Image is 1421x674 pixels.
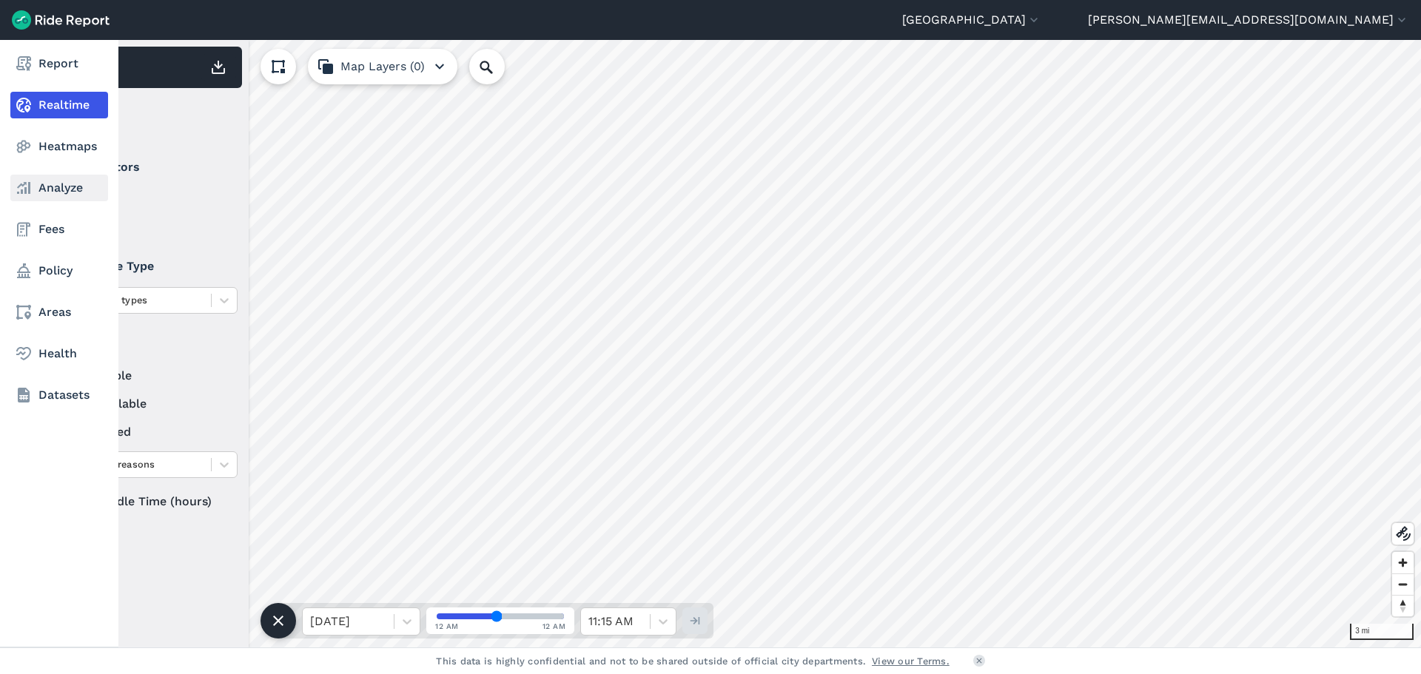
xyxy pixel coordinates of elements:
div: 3 mi [1350,624,1414,640]
button: Zoom out [1392,573,1414,595]
a: Datasets [10,382,108,408]
a: Analyze [10,175,108,201]
button: Zoom in [1392,552,1414,573]
a: Realtime [10,92,108,118]
summary: Operators [60,146,235,188]
label: available [60,367,238,385]
span: 12 AM [435,621,459,632]
a: Report [10,50,108,77]
span: 12 AM [542,621,566,632]
a: Fees [10,216,108,243]
a: Heatmaps [10,133,108,160]
img: Ride Report [12,10,110,30]
button: [GEOGRAPHIC_DATA] [902,11,1041,29]
a: Areas [10,299,108,326]
button: [PERSON_NAME][EMAIL_ADDRESS][DOMAIN_NAME] [1088,11,1409,29]
summary: Vehicle Type [60,246,235,287]
a: Health [10,340,108,367]
label: Lime [60,216,238,234]
label: reserved [60,423,238,441]
label: unavailable [60,395,238,413]
summary: Status [60,326,235,367]
div: Filter [54,95,242,141]
button: Reset bearing to north [1392,595,1414,616]
div: Idle Time (hours) [60,488,238,515]
canvas: Map [47,40,1421,647]
button: Map Layers (0) [308,49,457,84]
a: View our Terms. [872,654,950,668]
label: Bcycle [60,188,238,206]
input: Search Location or Vehicles [469,49,528,84]
a: Policy [10,257,108,284]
